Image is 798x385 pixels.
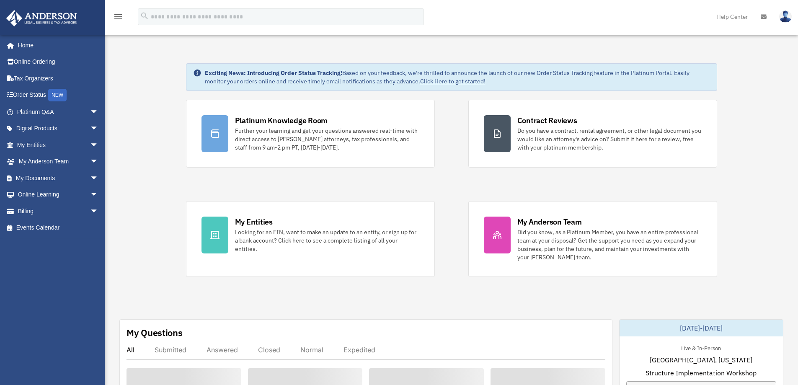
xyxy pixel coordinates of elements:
div: My Entities [235,217,273,227]
div: Do you have a contract, rental agreement, or other legal document you would like an attorney's ad... [517,127,702,152]
a: My Entitiesarrow_drop_down [6,137,111,153]
div: Contract Reviews [517,115,577,126]
a: Billingarrow_drop_down [6,203,111,220]
span: arrow_drop_down [90,170,107,187]
i: search [140,11,149,21]
div: [DATE]-[DATE] [620,320,783,336]
a: My Entities Looking for an EIN, want to make an update to an entity, or sign up for a bank accoun... [186,201,435,277]
i: menu [113,12,123,22]
div: My Anderson Team [517,217,582,227]
a: Events Calendar [6,220,111,236]
div: Closed [258,346,280,354]
div: Expedited [343,346,375,354]
a: Online Ordering [6,54,111,70]
span: arrow_drop_down [90,103,107,121]
div: Further your learning and get your questions answered real-time with direct access to [PERSON_NAM... [235,127,419,152]
div: Based on your feedback, we're thrilled to announce the launch of our new Order Status Tracking fe... [205,69,710,85]
a: Order StatusNEW [6,87,111,104]
div: Answered [207,346,238,354]
div: Did you know, as a Platinum Member, you have an entire professional team at your disposal? Get th... [517,228,702,261]
img: User Pic [779,10,792,23]
span: [GEOGRAPHIC_DATA], [US_STATE] [650,355,752,365]
a: Digital Productsarrow_drop_down [6,120,111,137]
img: Anderson Advisors Platinum Portal [4,10,80,26]
div: Submitted [155,346,186,354]
strong: Exciting News: Introducing Order Status Tracking! [205,69,342,77]
div: Normal [300,346,323,354]
span: arrow_drop_down [90,137,107,154]
a: Home [6,37,107,54]
a: My Documentsarrow_drop_down [6,170,111,186]
span: arrow_drop_down [90,203,107,220]
a: Contract Reviews Do you have a contract, rental agreement, or other legal document you would like... [468,100,717,168]
div: Looking for an EIN, want to make an update to an entity, or sign up for a bank account? Click her... [235,228,419,253]
div: All [127,346,134,354]
a: Online Learningarrow_drop_down [6,186,111,203]
a: Click Here to get started! [420,78,486,85]
div: NEW [48,89,67,101]
a: menu [113,15,123,22]
div: Live & In-Person [674,343,728,352]
span: arrow_drop_down [90,120,107,137]
span: arrow_drop_down [90,186,107,204]
a: Platinum Knowledge Room Further your learning and get your questions answered real-time with dire... [186,100,435,168]
span: arrow_drop_down [90,153,107,171]
a: Platinum Q&Aarrow_drop_down [6,103,111,120]
div: My Questions [127,326,183,339]
span: Structure Implementation Workshop [646,368,757,378]
a: Tax Organizers [6,70,111,87]
a: My Anderson Team Did you know, as a Platinum Member, you have an entire professional team at your... [468,201,717,277]
a: My Anderson Teamarrow_drop_down [6,153,111,170]
div: Platinum Knowledge Room [235,115,328,126]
